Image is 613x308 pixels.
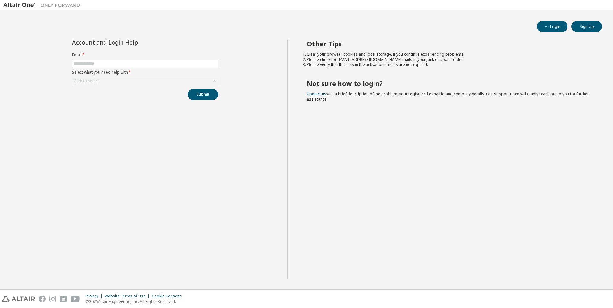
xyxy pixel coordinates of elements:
img: youtube.svg [71,296,80,302]
button: Submit [188,89,218,100]
li: Clear your browser cookies and local storage, if you continue experiencing problems. [307,52,591,57]
h2: Not sure how to login? [307,79,591,88]
label: Select what you need help with [72,70,218,75]
img: altair_logo.svg [2,296,35,302]
p: © 2025 Altair Engineering, Inc. All Rights Reserved. [86,299,185,304]
button: Login [537,21,567,32]
li: Please check for [EMAIL_ADDRESS][DOMAIN_NAME] mails in your junk or spam folder. [307,57,591,62]
img: instagram.svg [49,296,56,302]
h2: Other Tips [307,40,591,48]
img: facebook.svg [39,296,46,302]
div: Account and Login Help [72,40,189,45]
img: linkedin.svg [60,296,67,302]
a: Contact us [307,91,326,97]
img: Altair One [3,2,83,8]
div: Cookie Consent [152,294,185,299]
li: Please verify that the links in the activation e-mails are not expired. [307,62,591,67]
label: Email [72,53,218,58]
span: with a brief description of the problem, your registered e-mail id and company details. Our suppo... [307,91,589,102]
div: Website Terms of Use [105,294,152,299]
div: Click to select [72,77,218,85]
button: Sign Up [571,21,602,32]
div: Privacy [86,294,105,299]
div: Click to select [74,78,99,84]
